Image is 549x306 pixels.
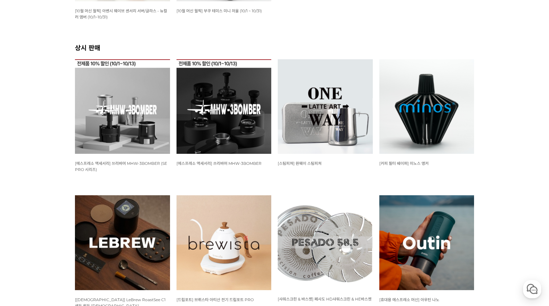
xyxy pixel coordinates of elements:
a: [10월 머신 월픽] 아벤시 웨이브 센서리 서버/글라스 - 뉴컬러 앰버 (10/1~10/31) [75,8,167,19]
img: 르브루 LeBrew [75,195,170,290]
img: 쓰리바머 MHW-3BOMBER [177,59,272,154]
span: 설정 [100,215,108,220]
img: 아우틴 나노 휴대용 에스프레소 머신 [379,195,474,290]
img: 원웨이 스팀피쳐 [278,59,373,154]
img: 브뤼스타, brewista, 아티산, 전기 드립포트 [177,195,272,290]
span: [드립포트] 브뤼스타 아티산 전기 드립포트 PRO [177,297,254,302]
a: [에스프레소 액세서리] 쓰리바머 MHW-3BOMBER (SE PRO 시리즈) [75,161,167,172]
span: [휴대용 에스프레소 머신] 아우틴 나노 [379,297,439,302]
img: 미노스 앵커 [379,59,474,154]
img: 쓰리바머 MHW-3BOMBER SE PRO 시리즈 [75,59,170,154]
a: [커피 필터 쉐이퍼] 미노스 앵커 [379,161,429,166]
span: 홈 [20,215,24,220]
a: [휴대용 에스프레소 머신] 아우틴 나노 [379,297,439,302]
a: [스팀피쳐] 원웨이 스팀피쳐 [278,161,322,166]
a: [샤워스크린 & 바스켓] 페사도 HD샤워스크린 & HE바스켓 [278,296,372,301]
span: 대화 [59,215,67,221]
a: 홈 [2,205,43,221]
a: 설정 [84,205,125,221]
a: [10월 머신 월픽] 부쿠 테미스 미니 저울 (10/1 ~ 10/31) [177,8,262,13]
img: 페사도 HD샤워스크린, HE바스켓 [278,195,373,289]
h2: 상시 판매 [75,43,474,52]
a: 대화 [43,205,84,221]
a: [드립포트] 브뤼스타 아티산 전기 드립포트 PRO [177,297,254,302]
a: [에스프레소 액세서리] 쓰리바머 MHW-3BOMBER [177,161,262,166]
